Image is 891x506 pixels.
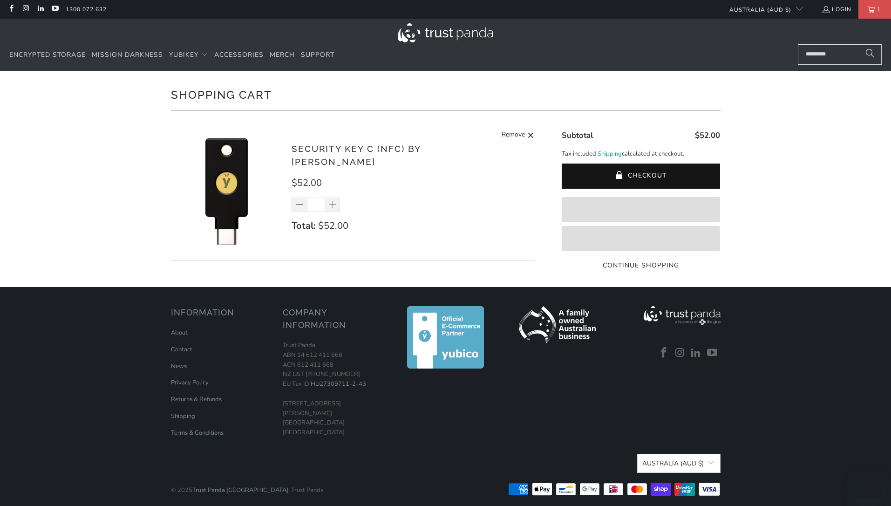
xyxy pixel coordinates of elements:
span: Merch [270,50,295,59]
a: Security Key C (NFC) by [PERSON_NAME] [292,144,421,167]
a: Shipping [598,149,622,159]
summary: YubiKey [169,44,208,66]
a: Accessories [214,44,264,66]
a: Trust Panda Australia on Facebook [7,6,15,13]
a: Encrypted Storage [9,44,86,66]
a: Trust Panda [GEOGRAPHIC_DATA] [192,486,288,494]
a: Continue Shopping [562,260,720,271]
input: Search... [798,44,882,65]
a: Privacy Policy [171,378,209,387]
button: Australia (AUD $) [637,454,720,473]
a: Shipping [171,412,195,420]
p: Trust Panda ABN 14 612 411 668 ACN 612 411 668 NZ GST [PHONE_NUMBER] EU Tax ID: [STREET_ADDRESS][... [283,341,385,438]
a: Trust Panda Australia on LinkedIn [689,347,703,359]
button: Checkout [562,164,720,189]
span: Subtotal [562,130,593,141]
a: Trust Panda Australia on YouTube [706,347,720,359]
a: Contact [171,345,192,354]
span: $52.00 [292,177,322,189]
a: Returns & Refunds [171,395,222,403]
a: News [171,362,187,370]
h1: Shopping Cart [171,85,721,103]
a: About [171,328,188,337]
a: Trust Panda Australia on Facebook [657,347,671,359]
a: Remove [502,130,534,141]
p: © 2025 . Trust Panda [171,476,324,495]
p: Tax included. calculated at checkout. [562,149,720,159]
button: Search [858,44,882,65]
span: Support [301,50,334,59]
img: Security Key C (NFC) by Yubico [171,134,283,246]
a: Trust Panda Australia on Instagram [673,347,687,359]
strong: Total: [292,219,316,232]
a: 1300 072 632 [66,4,107,14]
a: Trust Panda Australia on YouTube [51,6,59,13]
img: Trust Panda Australia [398,23,493,42]
nav: Translation missing: en.navigation.header.main_nav [9,44,334,66]
a: Support [301,44,334,66]
span: $52.00 [695,130,720,141]
a: Mission Darkness [92,44,163,66]
span: YubiKey [169,50,198,59]
span: Mission Darkness [92,50,163,59]
span: Remove [502,130,525,141]
a: Terms & Conditions [171,429,224,437]
a: Trust Panda Australia on Instagram [21,6,29,13]
a: Merch [270,44,295,66]
iframe: Button to launch messaging window [854,469,884,499]
a: HU27309711-2-43 [311,380,366,388]
span: $52.00 [318,219,348,232]
a: Login [822,4,851,14]
a: Trust Panda Australia on LinkedIn [36,6,44,13]
span: Accessories [214,50,264,59]
span: Encrypted Storage [9,50,86,59]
